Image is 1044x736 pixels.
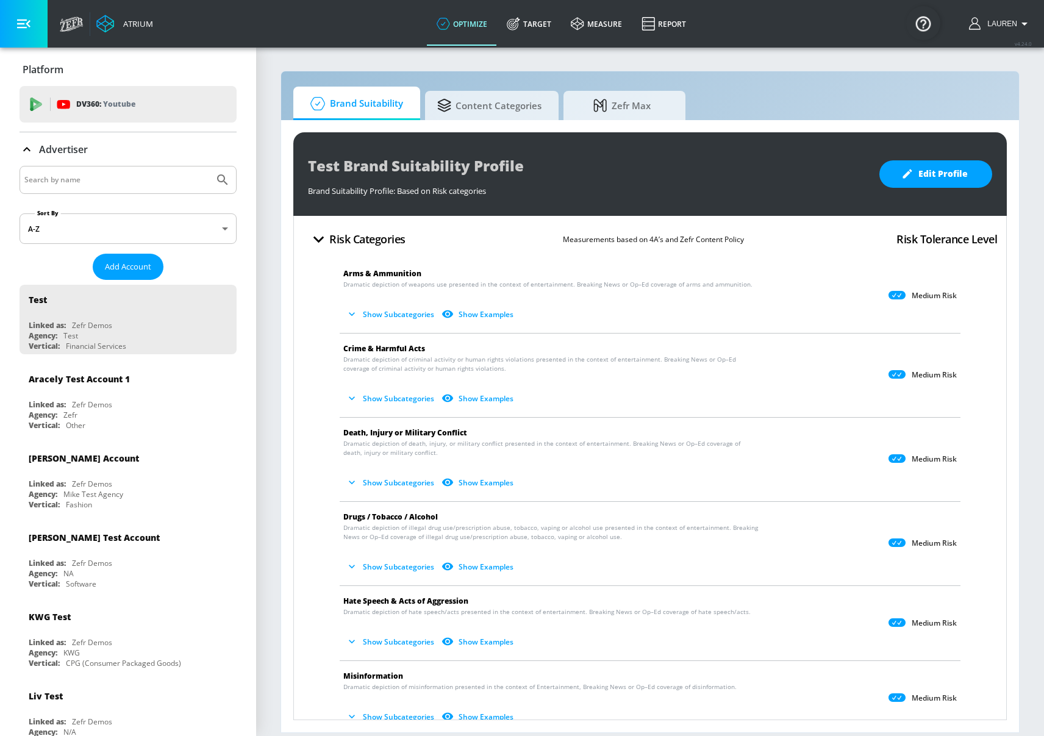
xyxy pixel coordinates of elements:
span: Misinformation [343,671,403,681]
span: Dramatic depiction of illegal drug use/prescription abuse, tobacco, vaping or alcohol use present... [343,523,759,541]
button: Show Examples [439,304,518,324]
a: Report [632,2,696,46]
button: Show Examples [439,557,518,577]
h4: Risk Categories [329,230,406,248]
p: Medium Risk [912,538,957,548]
div: Linked as: [29,716,66,727]
p: Medium Risk [912,291,957,301]
div: [PERSON_NAME] AccountLinked as:Zefr DemosAgency:Mike Test AgencyVertical:Fashion [20,443,237,513]
div: Vertical: [29,579,60,589]
span: Edit Profile [904,166,968,182]
button: Show Subcategories [343,557,439,577]
div: Linked as: [29,479,66,489]
input: Search by name [24,172,209,188]
h4: Risk Tolerance Level [896,230,997,248]
div: CPG (Consumer Packaged Goods) [66,658,181,668]
div: [PERSON_NAME] Test Account [29,532,160,543]
div: A-Z [20,213,237,244]
a: Atrium [96,15,153,33]
div: Other [66,420,85,431]
span: Crime & Harmful Acts [343,343,425,354]
div: Atrium [118,18,153,29]
div: TestLinked as:Zefr DemosAgency:TestVertical:Financial Services [20,285,237,354]
div: Agency: [29,568,57,579]
div: Linked as: [29,399,66,410]
p: Medium Risk [912,370,957,380]
div: Agency: [29,410,57,420]
div: Mike Test Agency [63,489,123,499]
div: Aracely Test Account 1Linked as:Zefr DemosAgency:ZefrVertical:Other [20,364,237,434]
div: Zefr Demos [72,320,112,330]
span: Drugs / Tobacco / Alcohol [343,512,438,522]
span: Dramatic depiction of death, injury, or military conflict presented in the context of entertainme... [343,439,759,457]
button: Show Subcategories [343,473,439,493]
div: Zefr [63,410,77,420]
label: Sort By [35,209,61,217]
div: Zefr Demos [72,558,112,568]
button: Show Examples [439,388,518,409]
button: Show Subcategories [343,707,439,727]
button: Show Examples [439,632,518,652]
button: Show Subcategories [343,632,439,652]
div: Linked as: [29,320,66,330]
button: Risk Categories [303,225,410,254]
span: Zefr Max [576,91,668,120]
div: Agency: [29,648,57,658]
div: Zefr Demos [72,637,112,648]
div: KWG TestLinked as:Zefr DemosAgency:KWGVertical:CPG (Consumer Packaged Goods) [20,602,237,671]
p: Medium Risk [912,454,957,464]
div: Brand Suitability Profile: Based on Risk categories [308,179,867,196]
div: Agency: [29,330,57,341]
div: NA [63,568,74,579]
p: Medium Risk [912,618,957,628]
div: Zefr Demos [72,479,112,489]
div: Platform [20,52,237,87]
button: Show Subcategories [343,304,439,324]
button: Show Subcategories [343,388,439,409]
div: Vertical: [29,499,60,510]
button: Add Account [93,254,163,280]
a: Target [497,2,561,46]
div: Vertical: [29,341,60,351]
div: [PERSON_NAME] Test AccountLinked as:Zefr DemosAgency:NAVertical:Software [20,523,237,592]
p: Youtube [103,98,135,110]
span: Content Categories [437,91,542,120]
p: Advertiser [39,143,88,156]
p: Medium Risk [912,693,957,703]
span: v 4.24.0 [1015,40,1032,47]
span: login as: lauren.bacher@zefr.com [982,20,1017,28]
button: Edit Profile [879,160,992,188]
div: Linked as: [29,637,66,648]
span: Dramatic depiction of hate speech/acts presented in the context of entertainment. Breaking News o... [343,607,751,616]
div: Test [29,294,47,305]
span: Dramatic depiction of criminal activity or human rights violations presented in the context of en... [343,355,759,373]
div: Linked as: [29,558,66,568]
div: Fashion [66,499,92,510]
div: Vertical: [29,658,60,668]
div: Financial Services [66,341,126,351]
button: Show Examples [439,707,518,727]
div: KWG Test [29,611,71,623]
div: Test [63,330,78,341]
span: Dramatic depiction of weapons use presented in the context of entertainment. Breaking News or Op–... [343,280,753,289]
div: Vertical: [29,420,60,431]
div: KWG [63,648,80,658]
span: Brand Suitability [306,89,403,118]
button: Open Resource Center [906,6,940,40]
span: Add Account [105,260,151,274]
div: DV360: Youtube [20,86,237,123]
span: Death, Injury or Military Conflict [343,427,467,438]
p: Platform [23,63,63,76]
button: Lauren [969,16,1032,31]
a: measure [561,2,632,46]
div: [PERSON_NAME] Account [29,452,139,464]
div: Zefr Demos [72,399,112,410]
div: Agency: [29,489,57,499]
div: Zefr Demos [72,716,112,727]
span: Hate Speech & Acts of Aggression [343,596,468,606]
span: Arms & Ammunition [343,268,421,279]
